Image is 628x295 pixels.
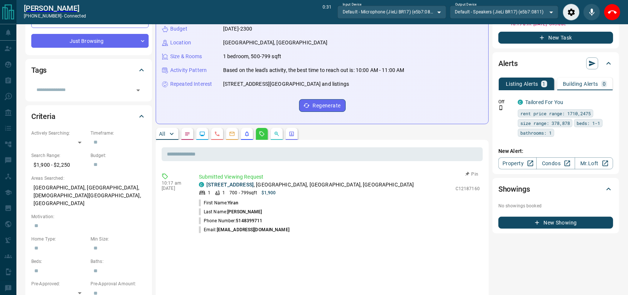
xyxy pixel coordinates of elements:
p: [GEOGRAPHIC_DATA], [GEOGRAPHIC_DATA], [DEMOGRAPHIC_DATA][GEOGRAPHIC_DATA], [GEOGRAPHIC_DATA] [31,182,146,210]
p: 10:17 am [162,181,188,186]
p: Last Name: [199,208,262,215]
p: C12187160 [456,185,480,192]
p: Motivation: [31,213,146,220]
p: Building Alerts [563,81,598,87]
svg: Requests [259,131,265,137]
p: First Name: [199,200,238,206]
p: Home Type: [31,236,87,242]
label: Input Device [343,2,362,7]
p: , [GEOGRAPHIC_DATA], [GEOGRAPHIC_DATA], [GEOGRAPHIC_DATA] [206,181,414,189]
span: connected [64,13,86,19]
div: Default - Speakers (JieLi BR17) (e5b7:0811) [450,6,558,18]
p: Beds: [31,258,87,265]
a: [PERSON_NAME] [24,4,86,13]
a: [STREET_ADDRESS] [206,182,254,188]
p: Search Range: [31,152,87,159]
p: 1 [222,189,225,196]
div: Default - Microphone (JieLi BR17) (e5b7:0811) [337,6,446,18]
p: Activity Pattern [170,66,207,74]
svg: Listing Alerts [244,131,250,137]
p: 0:31 [323,4,332,21]
p: Pre-Approved: [31,280,87,287]
svg: Notes [184,131,190,137]
svg: Calls [214,131,220,137]
span: rent price range: 1710,2475 [520,110,591,117]
button: New Task [498,32,613,44]
div: Criteria [31,107,146,125]
button: Pin [461,171,483,178]
svg: Opportunities [274,131,280,137]
p: [STREET_ADDRESS][GEOGRAPHIC_DATA] and listings [223,80,349,88]
p: $1,900 - $2,250 [31,159,87,171]
p: Actively Searching: [31,130,87,136]
svg: Emails [229,131,235,137]
div: Mute [583,4,600,21]
div: Alerts [498,54,613,72]
h2: Alerts [498,57,518,69]
span: size range: 378,878 [520,119,570,127]
p: Phone Number: [199,217,263,224]
p: $1,900 [261,189,276,196]
p: All [159,131,165,136]
h2: Tags [31,64,47,76]
p: 1 bedroom, 500-799 sqft [223,53,281,60]
div: Just Browsing [31,34,149,48]
div: Showings [498,180,613,198]
p: Size & Rooms [170,53,202,60]
p: 700 - 799 sqft [229,189,257,196]
p: Listing Alerts [506,81,538,87]
h2: Showings [498,183,530,195]
p: Repeated Interest [170,80,212,88]
span: Yiran [228,200,238,205]
p: Min Size: [91,236,146,242]
div: End Call [604,4,621,21]
p: Pre-Approval Amount: [91,280,146,287]
p: [GEOGRAPHIC_DATA], [GEOGRAPHIC_DATA] [223,39,328,47]
a: Property [498,157,537,169]
span: 5148399711 [236,218,262,223]
p: Budget [170,25,187,33]
a: Mr.Loft [575,157,613,169]
svg: Lead Browsing Activity [199,131,205,137]
p: Email: [199,226,289,233]
label: Output Device [455,2,476,7]
div: Tags [31,61,146,79]
h2: Criteria [31,110,55,122]
p: Budget: [91,152,146,159]
p: Off [498,98,513,105]
button: New Showing [498,217,613,229]
p: Submitted Viewing Request [199,173,480,181]
svg: Agent Actions [289,131,295,137]
div: condos.ca [199,182,204,187]
p: 1 [543,81,546,87]
p: Location [170,39,191,47]
a: Condos [536,157,575,169]
p: [DATE]-2300 [223,25,252,33]
span: [EMAIL_ADDRESS][DOMAIN_NAME] [217,227,289,232]
span: beds: 1-1 [577,119,600,127]
p: No showings booked [498,203,613,209]
button: Regenerate [299,99,346,112]
p: Areas Searched: [31,175,146,182]
span: bathrooms: 1 [520,129,552,136]
button: Open [133,85,143,95]
p: New Alert: [498,147,613,155]
div: Audio Settings [563,4,580,21]
p: Based on the lead's activity, the best time to reach out is: 10:00 AM - 11:00 AM [223,66,405,74]
p: 1 [208,189,210,196]
span: [PERSON_NAME] [227,209,262,214]
p: [DATE] [162,186,188,191]
svg: Push Notification Only [498,105,504,110]
div: condos.ca [518,100,523,105]
p: Baths: [91,258,146,265]
p: Timeframe: [91,130,146,136]
a: Tailored For You [525,99,563,105]
p: [PHONE_NUMBER] - [24,13,86,19]
p: 0 [603,81,606,87]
